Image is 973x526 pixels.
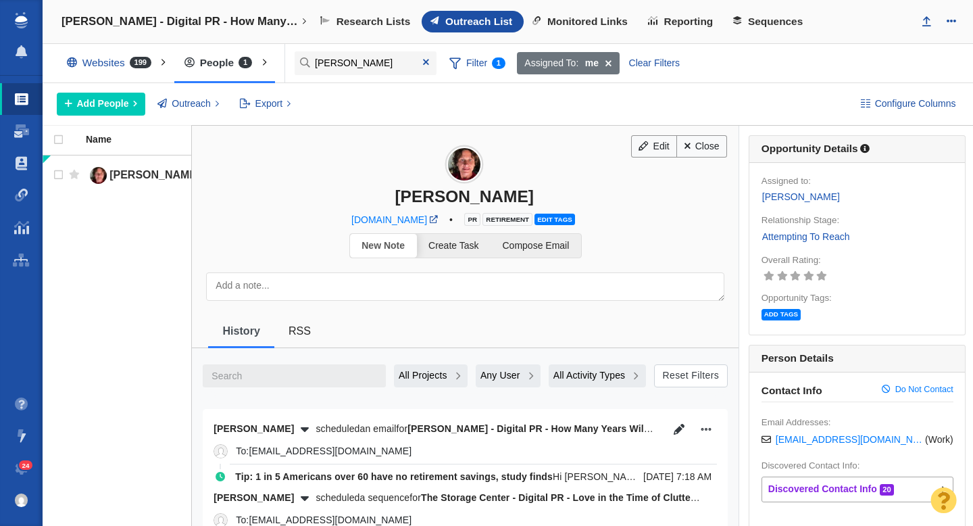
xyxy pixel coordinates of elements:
button: Outreach [150,93,227,116]
a: PRRetirementEdit tags [464,213,577,224]
span: [DOMAIN_NAME] [351,214,427,225]
button: Configure Columns [853,93,964,116]
label: Assigned to: [762,175,811,187]
a: Close [676,135,727,158]
span: Edit tags [534,214,574,225]
button: Add People [57,93,145,116]
div: Websites [57,47,168,78]
a: Reporting [639,11,724,32]
a: kiplinger.com [427,216,447,224]
a: Create Task [417,234,491,258]
a: Do Not Contact [882,385,953,397]
img: 8a21b1a12a7554901d364e890baed237 [15,494,28,507]
button: Export [232,93,299,116]
strong: Discovered Contact Info [768,483,877,494]
span: 20 [880,484,894,496]
span: Add People [77,97,129,111]
input: Search [295,51,436,75]
span: Monitored Links [547,16,628,28]
a: New Note [350,234,417,258]
span: 24 [19,460,33,471]
a: Research Lists [311,11,422,32]
label: Discovered Contact Info: [762,460,860,472]
span: Retirement [482,213,532,226]
span: Research Lists [336,16,411,28]
span: PR [464,213,480,226]
a: Edit [631,135,677,158]
span: ( ) [925,433,953,446]
a: Name [86,135,220,146]
a: History [208,310,274,351]
label: Email Addresses: [762,416,831,429]
a: RSS [274,310,325,351]
span: RSS [289,325,311,337]
span: New Note [361,240,405,251]
span: History [222,325,259,337]
span: Assigned To: [524,56,578,70]
h6: Opportunity Details [762,143,858,154]
span: Sequences [748,16,803,28]
span: [PERSON_NAME] [109,169,200,181]
span: Filter [441,51,513,76]
a: [PERSON_NAME] [762,189,841,205]
span: Outreach List [445,16,512,28]
span: • [447,211,455,228]
span: Outreach [172,97,211,111]
a: Attempting To Reach [762,229,851,245]
a: Add tags [762,308,803,319]
img: buzzstream_logo_iconsimple.png [15,12,27,28]
strong: me [585,56,599,70]
h6: Person Details [749,345,965,373]
label: Relationship Stage: [762,214,839,226]
h4: [PERSON_NAME] - Digital PR - How Many Years Will It Take To Retire in Your State? [61,15,298,28]
span: Work [928,434,950,445]
label: Opportunity Tags: [762,292,832,304]
a: [PERSON_NAME] [86,164,209,187]
span: Reporting [664,16,714,28]
span: 1 [492,57,505,69]
div: Clear Filters [621,52,687,75]
a: Compose Email [491,234,581,258]
span: Contact Info [762,385,882,397]
a: [EMAIL_ADDRESS][DOMAIN_NAME] [776,433,923,446]
a: Sequences [724,11,814,32]
a: [DOMAIN_NAME] [351,214,427,226]
div: [PERSON_NAME] [192,187,737,206]
span: Create Task [428,240,478,251]
span: Export [255,97,282,111]
label: Overall Rating: [762,254,821,266]
span: Compose Email [503,240,570,251]
div: Name [86,135,220,144]
span: 199 [130,57,151,68]
span: Add tags [762,309,801,320]
a: Monitored Links [524,11,639,32]
a: Outreach List [422,11,524,32]
span: Configure Columns [875,97,956,111]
